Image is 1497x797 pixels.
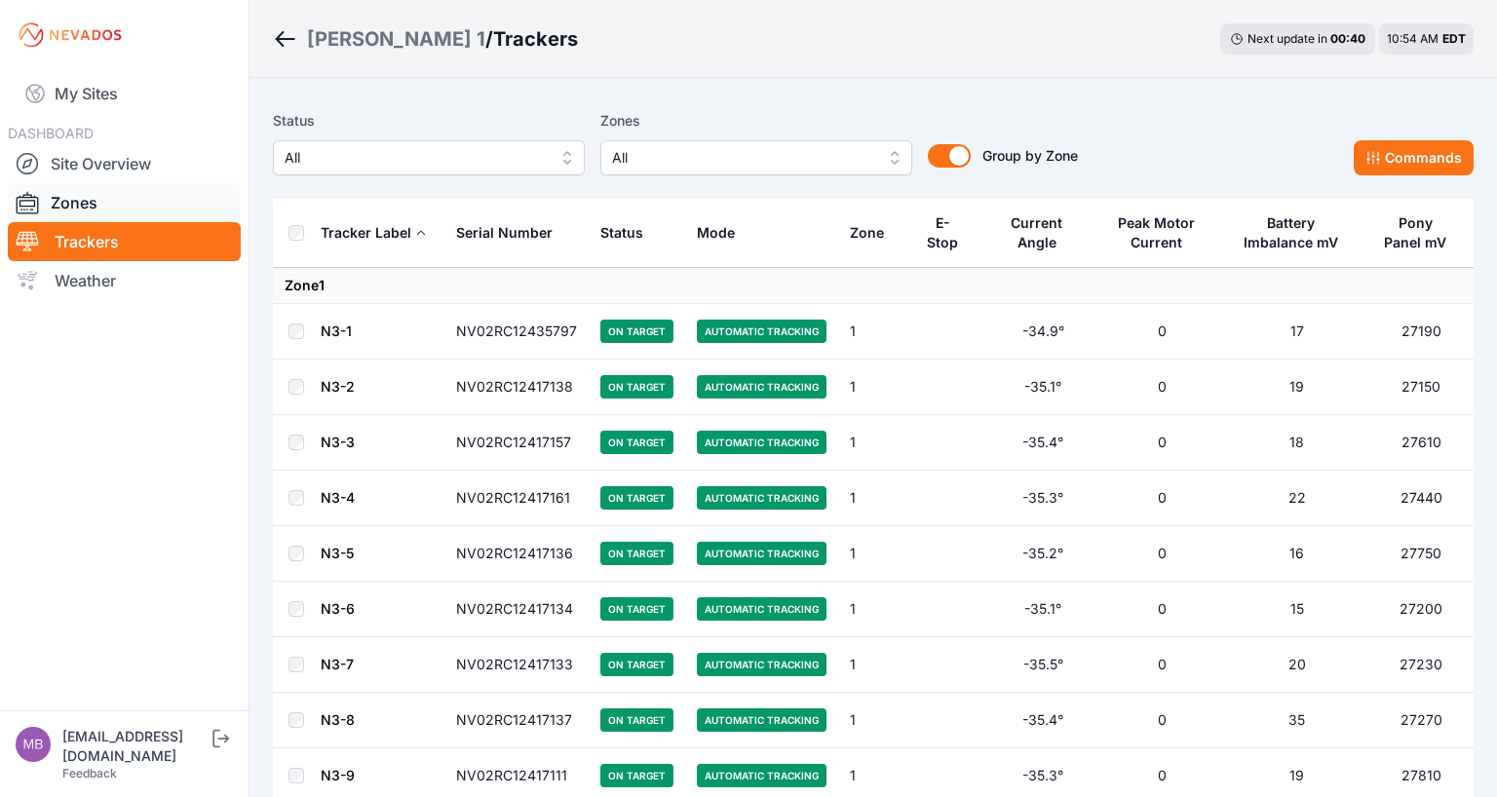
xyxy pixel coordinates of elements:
[600,209,659,256] button: Status
[1238,213,1345,252] div: Battery Imbalance mV
[838,471,911,526] td: 1
[8,261,241,300] a: Weather
[273,140,585,175] button: All
[444,637,589,693] td: NV02RC12417133
[612,146,873,170] span: All
[697,542,826,565] span: Automatic Tracking
[697,653,826,676] span: Automatic Tracking
[1098,526,1226,582] td: 0
[321,434,355,450] a: N3-3
[321,209,427,256] button: Tracker Label
[600,140,912,175] button: All
[273,109,585,133] label: Status
[697,708,826,732] span: Automatic Tracking
[1098,693,1226,748] td: 0
[1226,360,1369,415] td: 19
[1098,637,1226,693] td: 0
[600,223,643,243] div: Status
[444,471,589,526] td: NV02RC12417161
[988,415,1098,471] td: -35.4°
[1226,471,1369,526] td: 22
[1226,637,1369,693] td: 20
[16,19,125,51] img: Nevados
[321,223,411,243] div: Tracker Label
[8,144,241,183] a: Site Overview
[321,600,355,617] a: N3-6
[1238,200,1358,266] button: Battery Imbalance mV
[697,764,826,787] span: Automatic Tracking
[8,125,94,141] span: DASHBOARD
[697,597,826,621] span: Automatic Tracking
[321,656,354,672] a: N3-7
[1098,471,1226,526] td: 0
[600,653,673,676] span: On Target
[493,25,578,53] h3: Trackers
[697,431,826,454] span: Automatic Tracking
[8,183,241,222] a: Zones
[273,268,1474,304] td: Zone 1
[62,727,209,766] div: [EMAIL_ADDRESS][DOMAIN_NAME]
[444,304,589,360] td: NV02RC12435797
[1226,526,1369,582] td: 16
[1368,526,1474,582] td: 27750
[456,209,568,256] button: Serial Number
[321,489,355,506] a: N3-4
[1387,31,1439,46] span: 10:54 AM
[697,375,826,398] span: Automatic Tracking
[1226,415,1369,471] td: 18
[1442,31,1466,46] span: EDT
[988,471,1098,526] td: -35.3°
[307,25,485,53] a: [PERSON_NAME] 1
[838,415,911,471] td: 1
[600,431,673,454] span: On Target
[697,223,735,243] div: Mode
[600,109,912,133] label: Zones
[456,223,553,243] div: Serial Number
[923,213,962,252] div: E-Stop
[1380,200,1462,266] button: Pony Panel mV
[838,637,911,693] td: 1
[1368,582,1474,637] td: 27200
[988,360,1098,415] td: -35.1°
[838,582,911,637] td: 1
[838,360,911,415] td: 1
[321,767,355,783] a: N3-9
[321,545,354,561] a: N3-5
[62,766,117,780] a: Feedback
[321,711,355,728] a: N3-8
[1226,582,1369,637] td: 15
[444,360,589,415] td: NV02RC12417138
[1000,213,1074,252] div: Current Angle
[321,378,355,395] a: N3-2
[988,526,1098,582] td: -35.2°
[600,542,673,565] span: On Target
[16,727,51,762] img: mbush@csenergy.com
[988,582,1098,637] td: -35.1°
[600,708,673,732] span: On Target
[988,637,1098,693] td: -35.5°
[600,375,673,398] span: On Target
[1368,471,1474,526] td: 27440
[1110,213,1202,252] div: Peak Motor Current
[321,323,352,339] a: N3-1
[1247,31,1327,46] span: Next update in
[1000,200,1087,266] button: Current Angle
[600,764,673,787] span: On Target
[8,222,241,261] a: Trackers
[850,209,900,256] button: Zone
[850,223,884,243] div: Zone
[982,147,1078,164] span: Group by Zone
[1354,140,1474,175] button: Commands
[838,526,911,582] td: 1
[1098,360,1226,415] td: 0
[273,14,578,64] nav: Breadcrumb
[1330,31,1365,47] div: 00 : 40
[923,200,977,266] button: E-Stop
[1098,304,1226,360] td: 0
[600,597,673,621] span: On Target
[444,415,589,471] td: NV02RC12417157
[600,486,673,510] span: On Target
[697,320,826,343] span: Automatic Tracking
[444,693,589,748] td: NV02RC12417137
